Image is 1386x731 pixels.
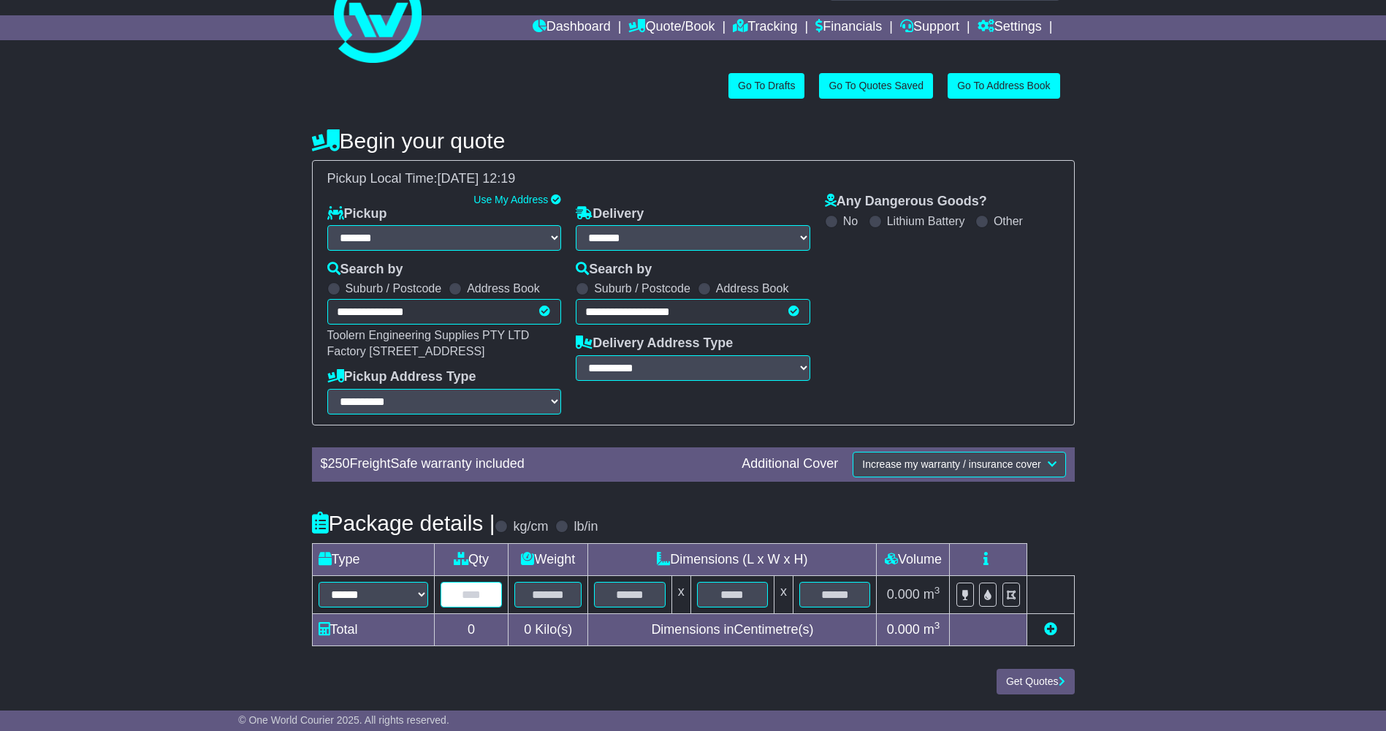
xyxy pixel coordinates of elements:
[843,214,858,228] label: No
[576,206,644,222] label: Delivery
[574,519,598,535] label: lb/in
[819,73,933,99] a: Go To Quotes Saved
[934,620,940,631] sup: 3
[434,613,509,645] td: 0
[862,458,1040,470] span: Increase my warranty / insurance cover
[312,129,1075,153] h4: Begin your quote
[594,281,690,295] label: Suburb / Postcode
[994,214,1023,228] label: Other
[312,511,495,535] h4: Package details |
[327,369,476,385] label: Pickup Address Type
[900,15,959,40] a: Support
[853,452,1065,477] button: Increase my warranty / insurance cover
[671,575,690,613] td: x
[825,194,987,210] label: Any Dangerous Goods?
[576,336,733,352] label: Delivery Address Type
[467,281,540,295] label: Address Book
[728,73,804,99] a: Go To Drafts
[509,543,588,575] td: Weight
[509,613,588,645] td: Kilo(s)
[327,329,530,341] span: Toolern Engineering Supplies PTY LTD
[877,543,950,575] td: Volume
[1044,622,1057,637] a: Add new item
[312,613,434,645] td: Total
[327,345,485,357] span: Factory [STREET_ADDRESS]
[312,543,434,575] td: Type
[628,15,715,40] a: Quote/Book
[346,281,442,295] label: Suburb / Postcode
[327,206,387,222] label: Pickup
[313,456,735,472] div: $ FreightSafe warranty included
[887,587,920,602] span: 0.000
[887,214,965,228] label: Lithium Battery
[734,456,845,472] div: Additional Cover
[948,73,1059,99] a: Go To Address Book
[978,15,1042,40] a: Settings
[997,669,1075,694] button: Get Quotes
[473,194,548,205] a: Use My Address
[327,262,403,278] label: Search by
[924,587,940,602] span: m
[588,543,877,575] td: Dimensions (L x W x H)
[887,622,920,637] span: 0.000
[774,575,793,613] td: x
[238,714,449,726] span: © One World Courier 2025. All rights reserved.
[513,519,548,535] label: kg/cm
[533,15,611,40] a: Dashboard
[328,456,350,471] span: 250
[588,613,877,645] td: Dimensions in Centimetre(s)
[438,171,516,186] span: [DATE] 12:19
[733,15,797,40] a: Tracking
[924,622,940,637] span: m
[524,622,531,637] span: 0
[320,171,1067,187] div: Pickup Local Time:
[434,543,509,575] td: Qty
[934,585,940,596] sup: 3
[576,262,652,278] label: Search by
[716,281,789,295] label: Address Book
[815,15,882,40] a: Financials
